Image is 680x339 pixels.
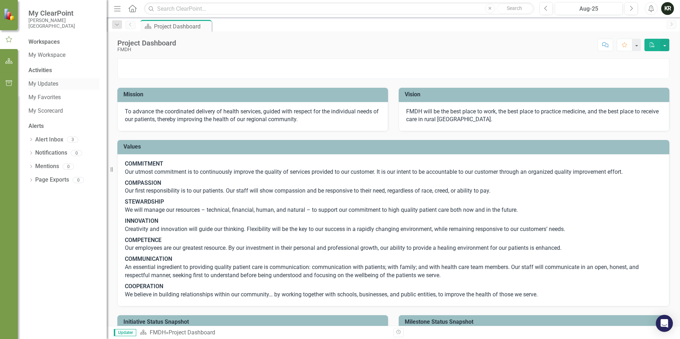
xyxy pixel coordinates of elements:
div: Workspaces [28,38,60,46]
strong: COMPETENCE [125,237,161,243]
p: Creativity and innovation will guide our thinking. Flexibility will be the key to our success in ... [125,216,662,235]
a: Page Exports [35,176,69,184]
img: ClearPoint Strategy [3,7,17,21]
strong: STEWARDSHIP [125,198,164,205]
p: To advance the coordinated delivery of health services, guided with respect for the individual ne... [125,108,381,124]
strong: COMPASSION [125,179,161,186]
a: My Updates [28,80,100,88]
strong: COMMUNICATION [125,255,172,262]
p: An essential ingredient to providing quality patient care is communication: communication with pa... [125,254,662,281]
h3: Vision [405,91,666,98]
h3: Values [123,144,666,150]
p: Our employees are our greatest resource. By our investment in their personal and professional gro... [125,235,662,254]
div: Project Dashboard [117,39,176,47]
a: Mentions [35,162,59,171]
strong: INNOVATION [125,217,158,224]
div: FMDH [117,47,176,52]
span: Search [507,5,522,11]
div: » [140,329,388,337]
button: Aug-25 [555,2,623,15]
div: Alerts [28,122,100,130]
div: Project Dashboard [169,329,215,336]
div: Open Intercom Messenger [656,315,673,332]
div: 0 [71,150,82,156]
h3: Initiative Status Snapshot [123,319,384,325]
div: Activities [28,66,100,75]
input: Search ClearPoint... [144,2,534,15]
div: 3 [67,137,78,143]
strong: COOPERATION [125,283,163,290]
a: My Favorites [28,93,100,102]
a: My Scorecard [28,107,100,115]
p: We believe in building relationships within our community… by working together with schools, busi... [125,281,662,299]
p: Our first responsibility is to our patients. Our staff will show compassion and be responsive to ... [125,178,662,197]
button: Search [497,4,532,14]
button: KR [661,2,674,15]
p: We will manage our resources – technical, financial, human, and natural – to support our commitme... [125,197,662,216]
div: Aug-25 [557,5,620,13]
p: Our utmost commitment is to continuously improve the quality of services provided to our customer... [125,160,662,178]
a: Alert Inbox [35,136,63,144]
h3: Mission [123,91,384,98]
p: FMDH will be the best place to work, the best place to practice medicine, and the best place to r... [406,108,662,124]
h3: Milestone Status Snapshot [405,319,666,325]
a: FMDH [150,329,166,336]
div: 0 [73,177,84,183]
span: Updater [114,329,136,336]
a: Notifications [35,149,67,157]
strong: COMMITMENT [125,160,163,167]
small: [PERSON_NAME][GEOGRAPHIC_DATA] [28,17,100,29]
span: My ClearPoint [28,9,100,17]
a: My Workspace [28,51,100,59]
div: 0 [63,163,74,169]
div: Project Dashboard [154,22,210,31]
